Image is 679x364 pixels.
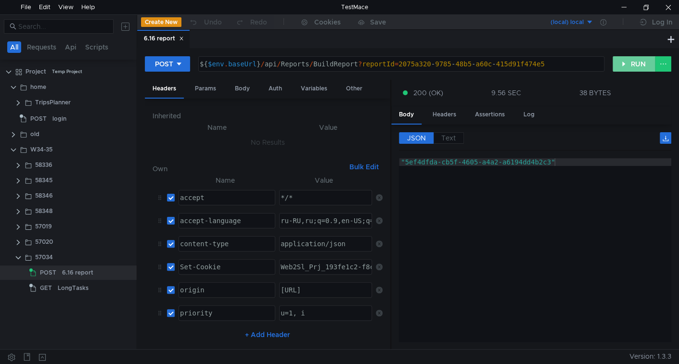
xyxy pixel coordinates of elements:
[35,250,53,264] div: 57034
[30,80,46,94] div: home
[18,21,108,32] input: Search...
[35,235,53,249] div: 57020
[516,106,542,124] div: Log
[153,163,346,175] h6: Own
[413,88,443,98] span: 200 (OK)
[30,142,52,157] div: W34-35
[187,80,224,98] div: Params
[52,112,66,126] div: login
[24,41,59,53] button: Requests
[391,106,422,125] div: Body
[407,134,426,142] span: JSON
[241,329,294,340] button: + Add Header
[30,112,47,126] span: POST
[35,219,52,234] div: 57019
[35,188,53,203] div: 58346
[7,41,21,53] button: All
[629,350,671,364] span: Version: 1.3.3
[370,19,386,25] div: Save
[155,59,173,69] div: POST
[62,41,79,53] button: Api
[181,15,229,29] button: Undo
[30,127,39,141] div: old
[551,18,584,27] div: (local) local
[141,17,181,27] button: Create New
[273,122,383,133] th: Value
[579,88,611,97] div: 38 BYTES
[204,16,222,28] div: Undo
[144,34,184,44] div: 6.16 report
[293,80,335,98] div: Variables
[35,158,52,172] div: 58336
[40,265,56,280] span: POST
[251,138,285,147] nz-embed-empty: No Results
[35,95,71,110] div: TripsPlanner
[82,41,111,53] button: Scripts
[145,56,190,72] button: POST
[613,56,655,72] button: RUN
[58,281,89,295] div: LongTasks
[491,88,521,97] div: 9.56 SEC
[175,175,275,186] th: Name
[652,16,672,28] div: Log In
[227,80,257,98] div: Body
[153,110,383,122] h6: Inherited
[40,281,52,295] span: GET
[52,64,82,79] div: Temp Project
[35,173,52,188] div: 58345
[26,64,46,79] div: Project
[441,134,456,142] span: Text
[346,161,383,173] button: Bulk Edit
[62,265,93,280] div: 6.16 report
[35,204,52,218] div: 58348
[425,106,464,124] div: Headers
[338,80,370,98] div: Other
[160,122,273,133] th: Name
[250,16,267,28] div: Redo
[261,80,290,98] div: Auth
[145,80,184,99] div: Headers
[314,16,341,28] div: Cookies
[526,14,593,30] button: (local) local
[467,106,512,124] div: Assertions
[275,175,372,186] th: Value
[229,15,274,29] button: Redo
